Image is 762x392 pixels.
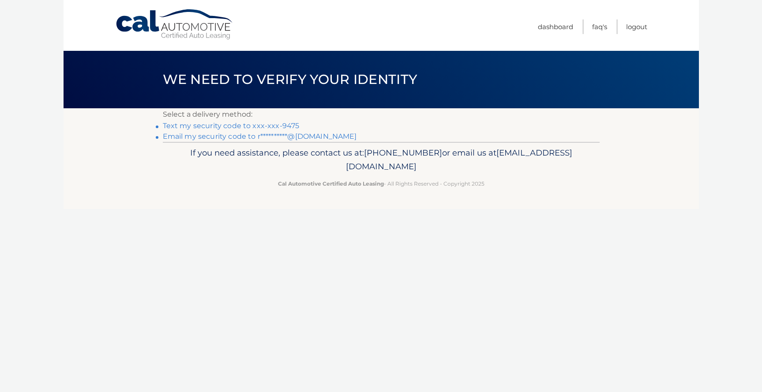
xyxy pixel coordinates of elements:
[626,19,647,34] a: Logout
[163,122,300,130] a: Text my security code to xxx-xxx-9475
[592,19,607,34] a: FAQ's
[115,9,234,40] a: Cal Automotive
[364,148,442,158] span: [PHONE_NUMBER]
[169,179,594,188] p: - All Rights Reserved - Copyright 2025
[169,146,594,174] p: If you need assistance, please contact us at: or email us at
[278,180,384,187] strong: Cal Automotive Certified Auto Leasing
[163,71,417,88] span: We need to verify your identity
[163,108,600,121] p: Select a delivery method:
[163,132,357,141] a: Email my security code to r**********@[DOMAIN_NAME]
[538,19,573,34] a: Dashboard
